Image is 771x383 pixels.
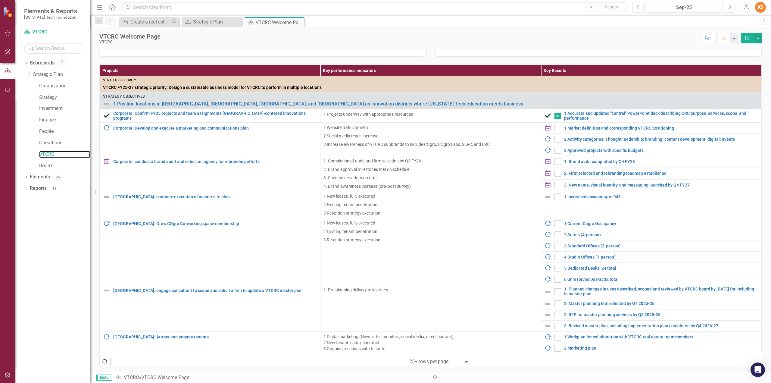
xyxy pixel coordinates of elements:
small: [US_STATE] Tech Foundation [24,15,77,20]
a: Corporate: Confirm FY25 projects and team assignments [GEOGRAPHIC_DATA]-centered innovations prog... [113,111,317,121]
a: Investment [39,105,90,112]
td: Double-Click to Edit Right Click for Context Menu [100,191,320,218]
a: 6 Unreserved Desks: 32 total [564,277,758,282]
a: 1. Planned changes in uses described, scoped and reviewed by VTCRC board by [DATE] for including ... [564,287,758,296]
a: 3 Approved projects with specific budgets [564,148,758,153]
img: Not Defined [544,193,551,200]
img: Not Defined [103,100,110,107]
td: Double-Click to Edit Right Click for Context Menu [541,145,761,156]
td: Double-Click to Edit Right Click for Context Menu [541,156,761,168]
td: Double-Click to Edit Right Click for Context Menu [541,321,761,332]
a: 1 Workplan for collaboration with VTCRC real estate team members [564,335,758,339]
a: Corporate: Develop and execute a marketing and communications plan [113,126,317,130]
td: Double-Click to Edit Right Click for Context Menu [100,218,320,285]
a: 2. Firm selected and rebranding roadmap established [564,171,758,176]
td: Double-Click to Edit Right Click for Context Menu [541,285,761,298]
img: In Progress [544,253,551,261]
img: Upcoming [544,170,551,177]
span: Search [605,5,618,9]
a: 3 Standard Offices (2-person) [564,244,758,248]
td: Double-Click to Edit Right Click for Context Menu [541,298,761,309]
td: Double-Click to Edit Right Click for Context Menu [541,343,761,354]
a: 2 Activity categories: Thought leadership; branding; content development; digital; events [564,137,758,142]
a: 3. New name, visual identity, and messaging launched by Q4 FY27 [564,183,758,187]
img: Upcoming [544,181,551,189]
a: Corporate: conduct a brand audit and select an agency for rebranding efforts [113,159,317,164]
div: Strategic Priority [103,78,758,83]
a: Reports [30,185,47,192]
img: In Progress [544,220,551,227]
img: In Progress [544,136,551,143]
td: Double-Click to Edit Right Click for Context Menu [541,274,761,285]
img: Not Defined [544,322,551,330]
img: Not Defined [544,311,551,319]
div: VTCRC [99,40,161,44]
img: In Progress [103,220,110,227]
td: Double-Click to Edit Right Click for Context Menu [541,180,761,191]
a: Strategic Plan [183,18,240,26]
img: In Progress [103,334,110,341]
span: VTCRC FY25-27 strategic priority: Design a sustainable business model for VTCRC to perform in mul... [103,84,758,90]
button: Search [596,3,626,11]
p: 3 Retention strategy execution [323,209,538,216]
td: Double-Click to Edit Right Click for Context Menu [541,332,761,343]
td: Double-Click to Edit Right Click for Context Menu [100,156,320,191]
span: Editor [96,375,112,381]
div: Sep-25 [648,4,720,11]
td: Double-Click to Edit Right Click for Context Menu [541,168,761,180]
td: Double-Click to Edit Right Click for Context Menu [541,252,761,263]
p: 4. Brand awareness increase (pre/post survey) [323,182,538,189]
a: Finance [39,117,90,124]
div: VTCRC Welcome Page [141,375,189,380]
a: 4 Studio Offices (1-person) [564,255,758,259]
a: People [39,128,90,135]
td: Double-Click to Edit Right Click for Context Menu [100,93,762,109]
td: Double-Click to Edit Right Click for Context Menu [541,191,761,218]
td: Double-Click to Edit Right Click for Context Menu [541,218,761,229]
a: 1 Market definition and corresponding VTCRC positioning [564,126,758,130]
img: Completed [544,112,551,120]
input: Search ClearPoint... [122,2,628,13]
p: 1 New leases, fully executed [323,193,538,200]
img: Not Defined [103,287,110,294]
a: 1. Brand audit completed by Q4 FY26 [564,159,758,164]
td: Double-Click to Edit Right Click for Context Menu [541,109,761,123]
span: Elements & Reports [24,8,77,15]
img: In Progress [544,276,551,283]
td: Double-Click to Edit [320,123,541,156]
td: Double-Click to Edit Right Click for Context Menu [541,134,761,145]
img: In Progress [544,231,551,238]
img: In Progress [544,147,551,154]
td: Double-Click to Edit Right Click for Context Menu [541,229,761,240]
a: 1 Accurate and updated "central" PowerPoint deck describing CRC purpose, services, scope, and per... [564,111,758,121]
a: [GEOGRAPHIC_DATA]: Attract and engage tenants [113,335,317,339]
p: 1 Digital marketing (Newsletter, monitors, social media, direct contact) 2 New tenant leads gener... [323,334,538,358]
a: Strategic Plan [33,71,90,78]
img: ClearPoint Strategy [3,7,14,17]
a: 2. Master planning firm selected by Q4 2025-26 [564,301,758,306]
img: Not Defined [103,193,110,200]
td: Double-Click to Edit Right Click for Context Menu [541,309,761,321]
a: Create a real estate document repository [120,18,170,26]
td: Double-Click to Edit [100,76,762,93]
div: KS [755,2,766,13]
img: Upcoming [544,158,551,165]
a: Strategy [39,94,90,101]
p: 3. Stakeholder adoption rate [323,174,538,182]
p: 3 Retention strategy execution [323,236,538,243]
a: [GEOGRAPHIC_DATA]: continue execution of master site plan [113,195,317,199]
td: Double-Click to Edit [320,109,541,123]
img: In Progress [544,345,551,352]
div: Strategy Objectives [103,94,758,99]
img: In Progress [544,265,551,272]
a: 3. Revised master plan, including implementation plan completed by Q4 2026-27. [564,324,758,328]
a: Operations [39,140,90,146]
td: Double-Click to Edit Right Click for Context Menu [541,240,761,252]
a: [GEOGRAPHIC_DATA]: Grow COgro Co-working space membership [113,221,317,226]
a: Organization [39,83,90,89]
p: 2 Existing tenant penetration [323,200,538,209]
img: Not Defined [544,288,551,295]
img: Not Defined [544,300,551,307]
td: Double-Click to Edit [320,156,541,191]
img: In Progress [544,242,551,250]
